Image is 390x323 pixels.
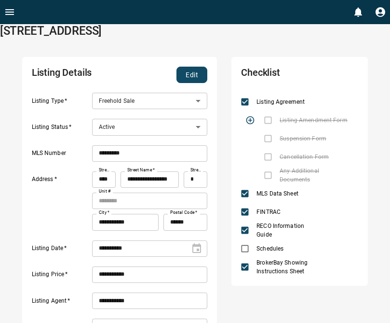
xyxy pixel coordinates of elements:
[277,116,350,125] span: Listing Amendment Form
[277,167,350,184] span: Any Additional Documents
[99,188,111,195] label: Unit #
[277,134,329,143] span: Suspension Form
[32,97,90,110] label: Listing Type
[32,270,90,283] label: Listing Price
[254,98,307,106] span: Listing Agreement
[241,67,311,83] h2: Checklist
[99,167,111,173] label: Street #
[32,297,90,309] label: Listing Agent
[32,175,90,230] label: Address
[92,93,208,109] div: Freehold Sale
[254,244,286,253] span: Schedules
[254,208,283,216] span: FINTRAC
[371,2,390,22] button: Profile
[32,244,90,257] label: Listing Date
[254,258,318,276] span: BrokerBay Showing Instructions Sheet
[32,123,90,136] label: Listing Status
[254,189,301,198] span: MLS Data Sheet
[92,119,208,135] div: Active
[170,210,197,216] label: Postal Code
[99,210,109,216] label: City
[32,149,90,162] label: MLS Number
[277,153,331,161] span: Cancellation Form
[32,67,137,83] h2: Listing Details
[190,167,202,173] label: Street Direction
[176,67,207,83] button: Edit
[241,111,259,129] span: Toggle Applicable
[254,222,318,239] span: RECO Information Guide
[127,167,155,173] label: Street Name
